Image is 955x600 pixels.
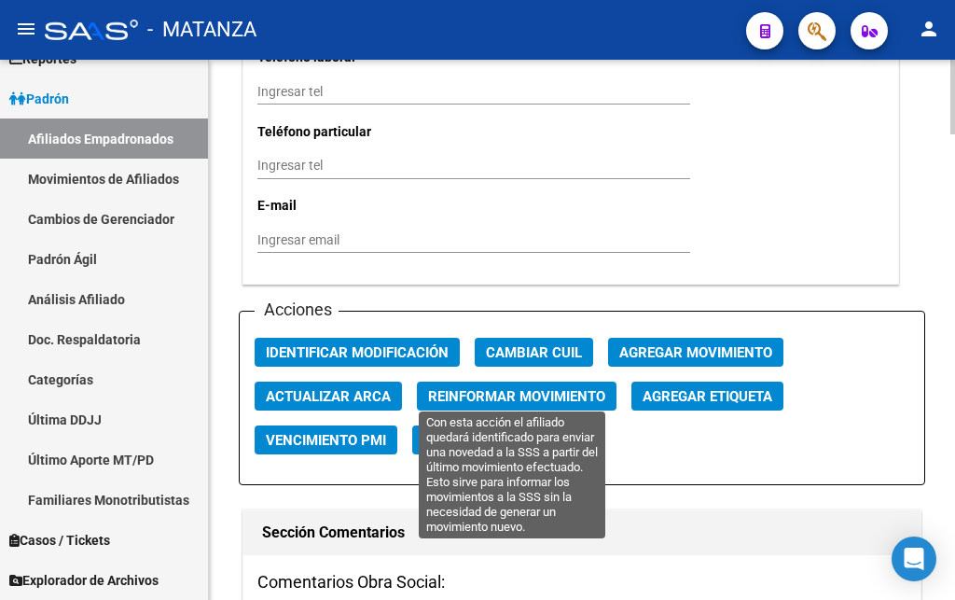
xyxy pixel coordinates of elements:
span: Casos / Tickets [9,530,110,551]
button: Agregar Movimiento [608,338,783,367]
button: Identificar Modificación [255,338,460,367]
span: Actualizar ARCA [266,388,391,405]
mat-icon: menu [15,18,37,40]
span: Categoria [423,432,498,449]
span: Reinformar Movimiento [428,388,605,405]
span: Identificar Modificación [266,344,449,361]
button: Agregar Etiqueta [631,382,783,411]
span: - MATANZA [147,9,256,50]
button: Reinformar Movimiento [417,382,616,411]
h1: Sección Comentarios [262,518,902,548]
span: Cambiar CUIL [486,344,582,361]
p: E-mail [257,195,446,216]
span: Vencimiento PMI [266,432,386,449]
button: Vencimiento PMI [255,426,397,454]
span: Agregar Etiqueta [643,388,772,405]
button: Categoria [412,426,509,454]
mat-icon: person [918,18,940,40]
div: Open Intercom Messenger [892,537,936,581]
span: Padrón [9,89,69,109]
p: Teléfono particular [257,121,446,142]
h3: Comentarios Obra Social: [257,569,907,595]
h3: Acciones [255,297,339,323]
span: Explorador de Archivos [9,570,159,591]
button: Actualizar ARCA [255,382,402,411]
button: Cambiar CUIL [475,338,593,367]
span: Agregar Movimiento [619,344,772,361]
